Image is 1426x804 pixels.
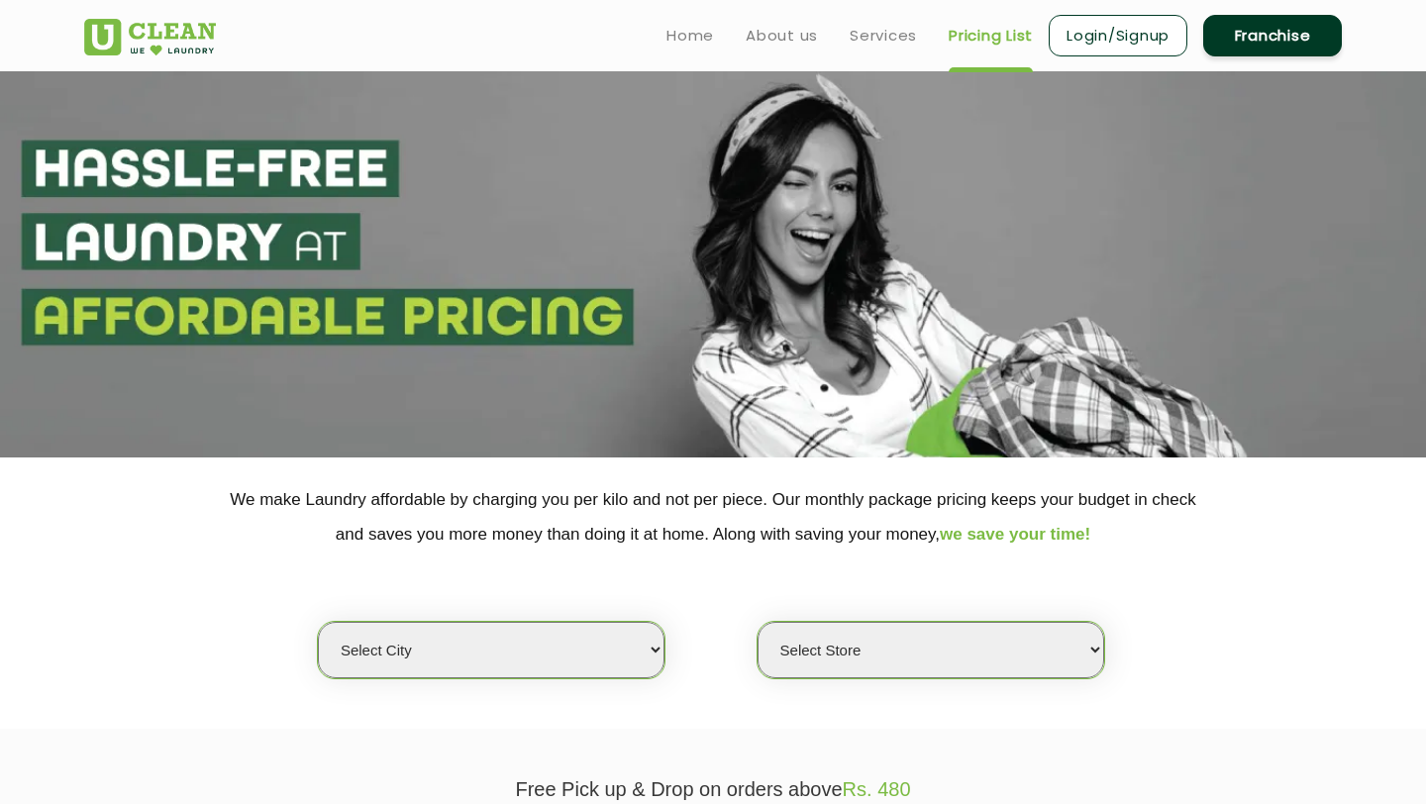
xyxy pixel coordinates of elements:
[666,24,714,48] a: Home
[746,24,818,48] a: About us
[850,24,917,48] a: Services
[940,525,1090,544] span: we save your time!
[949,24,1033,48] a: Pricing List
[84,19,216,55] img: UClean Laundry and Dry Cleaning
[84,482,1342,552] p: We make Laundry affordable by charging you per kilo and not per piece. Our monthly package pricin...
[1049,15,1187,56] a: Login/Signup
[1203,15,1342,56] a: Franchise
[84,778,1342,801] p: Free Pick up & Drop on orders above
[843,778,911,800] span: Rs. 480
